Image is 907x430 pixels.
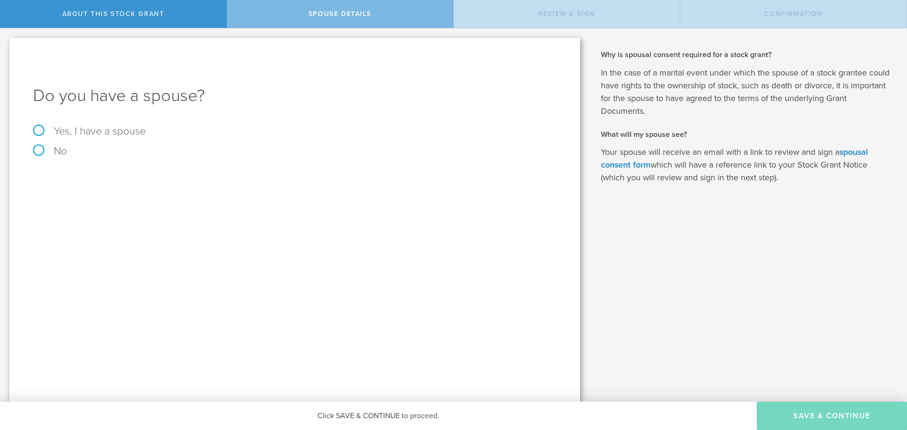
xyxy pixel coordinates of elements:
label: No [33,146,556,156]
span: Confirmation [764,10,823,18]
p: Your spouse will receive an email with a link to review and sign a which will have a reference li... [601,146,893,184]
iframe: Chat Widget [860,356,907,402]
h2: Why is spousal consent required for a stock grant? [601,50,893,60]
h1: Do you have a spouse? [33,84,556,107]
p: In the case of a marital event under which the spouse of a stock grantee could have rights to the... [601,67,893,118]
button: Save & Continue [757,402,907,430]
span: About this stock grant [62,10,164,18]
span: Review & Sign [538,10,595,18]
label: Yes, I have a spouse [33,126,556,136]
span: Spouse Details [308,10,371,18]
h2: What will my spouse see? [601,129,893,140]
